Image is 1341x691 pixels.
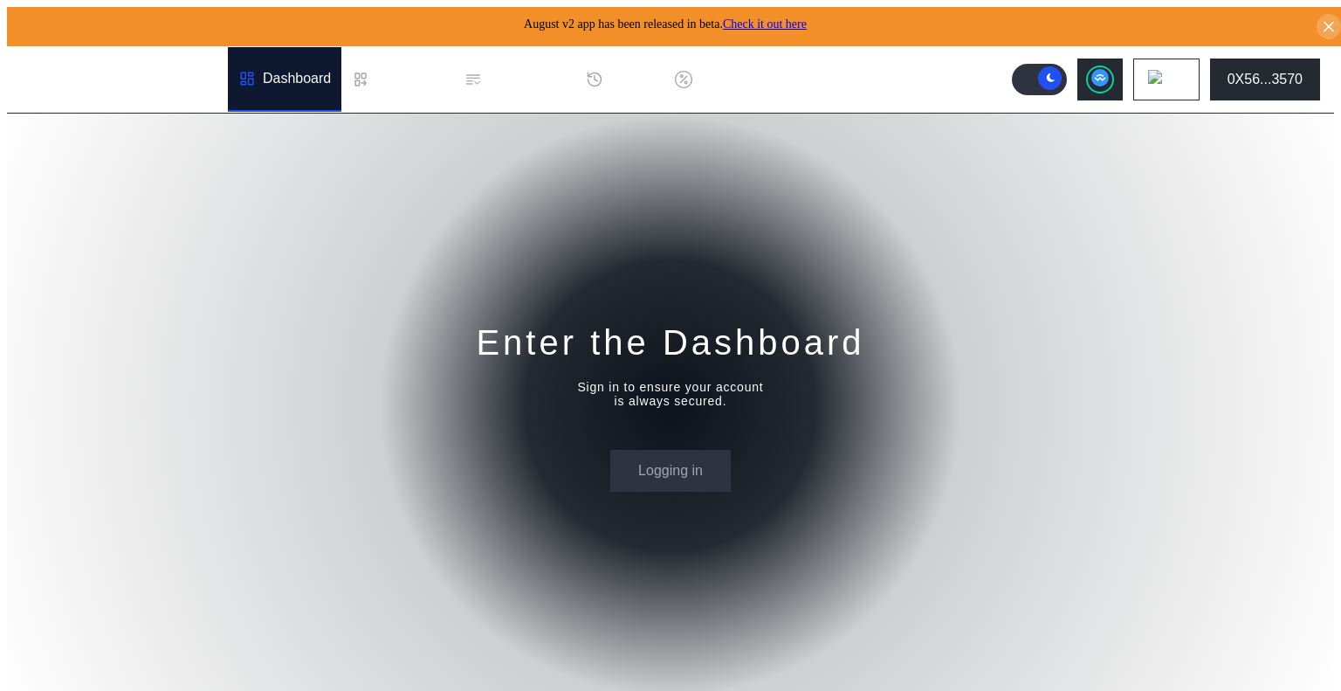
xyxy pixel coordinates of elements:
div: History [610,72,654,87]
div: 0X56...3570 [1228,72,1303,87]
div: Dashboard [263,71,331,86]
div: Discount Factors [699,72,804,87]
img: chain logo [1148,70,1167,89]
div: Permissions [489,72,565,87]
a: Dashboard [228,47,341,112]
div: Enter the Dashboard [476,320,864,365]
a: Discount Factors [664,47,815,112]
div: Loan Book [376,72,444,87]
button: Logging in [610,450,731,492]
span: August v2 app has been released in beta. [524,17,807,31]
a: Loan Book [341,47,454,112]
div: Sign in to ensure your account is always secured. [577,380,763,408]
button: chain logo [1133,59,1200,100]
a: Check it out here [723,17,807,31]
button: 0X56...3570 [1210,59,1320,100]
a: History [575,47,664,112]
a: Permissions [454,47,575,112]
